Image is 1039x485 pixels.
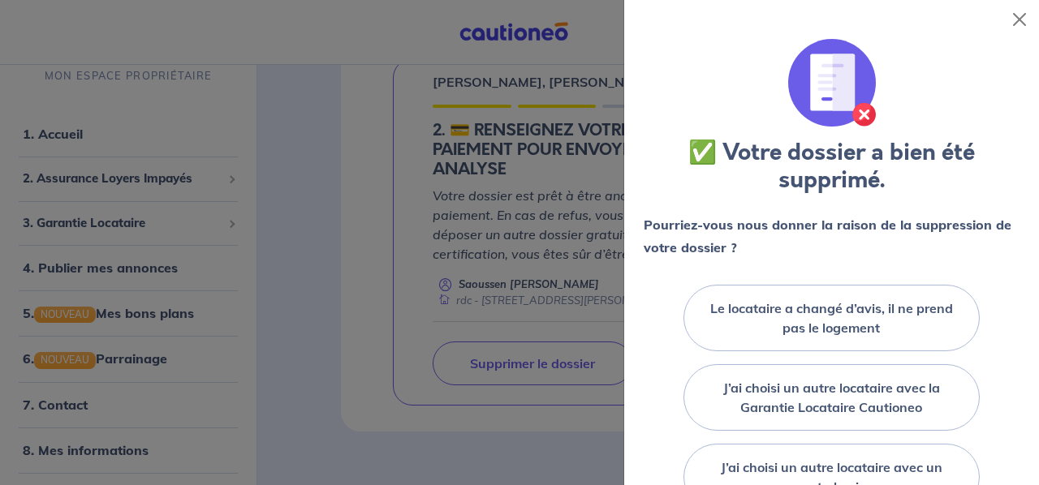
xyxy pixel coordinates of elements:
[788,39,876,127] img: illu_annulation_contrat.svg
[644,139,1020,194] h3: ✅ Votre dossier a bien été supprimé.
[644,217,1011,255] strong: Pourriez-vous nous donner la raison de la suppression de votre dossier ?
[1007,6,1033,32] button: Close
[704,378,960,417] label: J’ai choisi un autre locataire avec la Garantie Locataire Cautioneo
[704,298,960,337] label: Le locataire a changé d’avis, il ne prend pas le logement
